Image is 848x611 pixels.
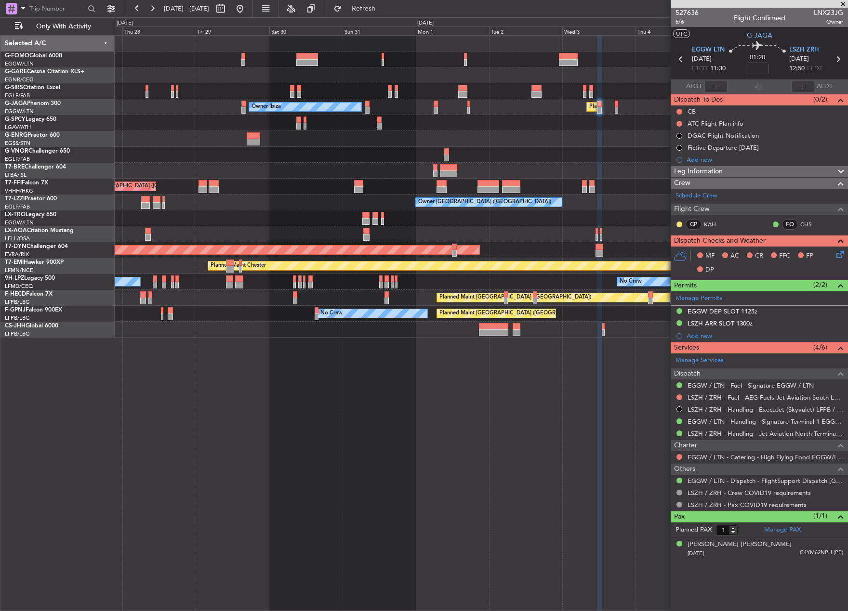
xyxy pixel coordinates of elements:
[782,219,798,230] div: FO
[329,1,387,16] button: Refresh
[5,260,64,265] a: T7-EMIHawker 900XP
[5,101,27,106] span: G-JAGA
[676,8,699,18] span: 527636
[5,251,29,258] a: EVRA/RIX
[704,81,728,92] input: --:--
[5,164,25,170] span: T7-BRE
[5,307,26,313] span: F-GPNJ
[5,275,55,281] a: 9H-LPZLegacy 500
[692,54,712,64] span: [DATE]
[688,429,843,438] a: LSZH / ZRH - Handling - Jet Aviation North Terminal LSZH / ZRH
[5,180,48,186] a: T7-FFIFalcon 7X
[5,323,58,329] a: CS-JHHGlobal 6000
[5,228,74,234] a: LX-AOACitation Mustang
[5,291,53,297] a: F-HECDFalcon 7X
[5,76,34,83] a: EGNR/CEG
[806,251,813,261] span: FP
[29,1,85,16] input: Trip Number
[5,212,26,218] span: LX-TRO
[5,307,62,313] a: F-GPNJFalcon 900EX
[686,82,702,91] span: ATOT
[688,405,843,414] a: LSZH / ZRH - Handling - ExecuJet (Skyvalet) LFPB / LBG
[417,19,434,27] div: [DATE]
[5,323,26,329] span: CS-JHH
[688,119,743,128] div: ATC Flight Plan info
[674,235,766,247] span: Dispatch Checks and Weather
[807,64,822,74] span: ELDT
[5,244,68,249] a: T7-DYNChallenger 604
[320,306,343,321] div: No Crew
[674,280,697,291] span: Permits
[5,69,27,75] span: G-GARE
[5,69,84,75] a: G-GARECessna Citation XLS+
[688,453,843,461] a: EGGW / LTN - Catering - High Flying Food EGGW/LTN
[674,511,685,522] span: Pax
[5,117,56,122] a: G-SPCYLegacy 650
[705,265,714,275] span: DP
[11,19,105,34] button: Only With Activity
[589,100,741,114] div: Planned Maint [GEOGRAPHIC_DATA] ([GEOGRAPHIC_DATA])
[5,212,56,218] a: LX-TROLegacy 650
[5,267,33,274] a: LFMN/NCE
[673,29,690,38] button: UTC
[5,235,30,242] a: LELL/QSA
[5,92,30,99] a: EGLF/FAB
[122,26,196,35] div: Thu 28
[789,64,805,74] span: 12:50
[676,294,722,303] a: Manage Permits
[5,228,27,234] span: LX-AOA
[688,319,753,327] div: LSZH ARR SLOT 1300z
[688,477,843,485] a: EGGW / LTN - Dispatch - FlightSupport Dispatch [GEOGRAPHIC_DATA]
[676,191,717,201] a: Schedule Crew
[779,251,790,261] span: FFC
[5,108,34,115] a: EGGW/LTN
[817,82,833,91] span: ALDT
[418,195,551,209] div: Owner [GEOGRAPHIC_DATA] ([GEOGRAPHIC_DATA])
[5,291,26,297] span: F-HECD
[733,13,785,23] div: Flight Confirmed
[674,342,699,353] span: Services
[710,64,726,74] span: 11:30
[813,511,827,521] span: (1/1)
[814,8,843,18] span: LNX23JG
[750,53,765,63] span: 01:20
[636,26,709,35] div: Thu 4
[211,259,266,273] div: Planned Maint Chester
[5,53,62,59] a: G-FOMOGlobal 6000
[813,342,827,352] span: (4/6)
[5,85,23,91] span: G-SIRS
[688,417,843,426] a: EGGW / LTN - Handling - Signature Terminal 1 EGGW / LTN
[5,148,28,154] span: G-VNOR
[25,23,102,30] span: Only With Activity
[5,148,70,154] a: G-VNORChallenger 650
[5,314,30,322] a: LFPB/LBG
[674,368,701,379] span: Dispatch
[674,178,690,189] span: Crew
[5,85,60,91] a: G-SIRSCitation Excel
[730,251,739,261] span: AC
[676,525,712,535] label: Planned PAX
[5,132,27,138] span: G-ENRG
[562,26,636,35] div: Wed 3
[686,219,702,230] div: CP
[688,107,696,116] div: CB
[5,244,26,249] span: T7-DYN
[674,440,697,451] span: Charter
[800,549,843,557] span: C4YM62NPH (PP)
[687,332,843,340] div: Add new
[687,156,843,164] div: Add new
[705,251,715,261] span: MF
[813,94,827,104] span: (0/2)
[814,18,843,26] span: Owner
[117,19,133,27] div: [DATE]
[5,60,34,67] a: EGGW/LTN
[269,26,343,35] div: Sat 30
[674,166,723,177] span: Leg Information
[688,550,704,557] span: [DATE]
[688,131,759,140] div: DGAC Flight Notification
[674,94,723,105] span: Dispatch To-Dos
[5,101,61,106] a: G-JAGAPhenom 300
[196,26,269,35] div: Fri 29
[5,140,30,147] a: EGSS/STN
[5,219,34,226] a: EGGW/LTN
